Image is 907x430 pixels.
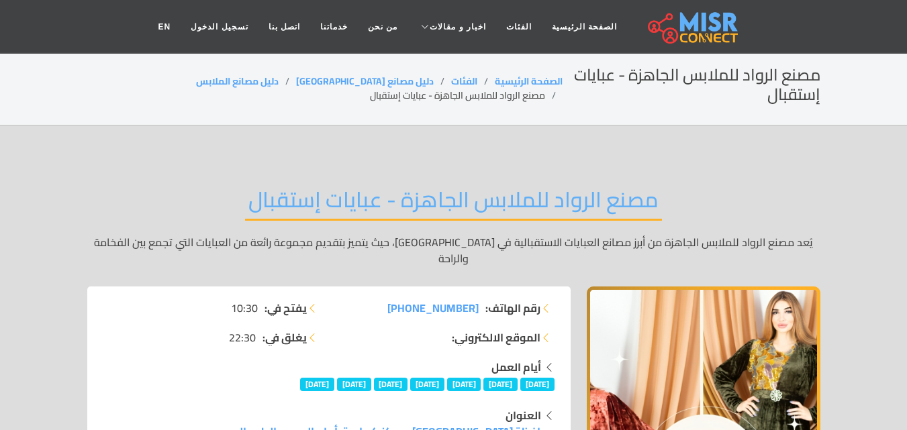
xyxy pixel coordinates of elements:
span: 10:30 [231,300,258,316]
span: [DATE] [483,378,518,391]
a: من نحن [358,14,408,40]
a: خدماتنا [310,14,358,40]
span: [DATE] [410,378,444,391]
li: مصنع الرواد للملابس الجاهزة - عبايات إستقبال [370,89,563,103]
a: الفئات [496,14,542,40]
a: اتصل بنا [258,14,310,40]
span: [DATE] [374,378,408,391]
span: [DATE] [337,378,371,391]
a: [PHONE_NUMBER] [387,300,479,316]
a: اخبار و مقالات [408,14,496,40]
h2: مصنع الرواد للملابس الجاهزة - عبايات إستقبال [245,186,662,221]
strong: العنوان [506,405,541,425]
span: [DATE] [447,378,481,391]
strong: الموقع الالكتروني: [452,329,540,345]
p: يُعد مصنع الرواد للملابس الجاهزة من أبرز مصانع العبايات الاستقبالية في [GEOGRAPHIC_DATA]، حيث يتم... [87,234,820,266]
a: الصفحة الرئيسية [542,14,627,40]
span: [DATE] [300,378,334,391]
span: اخبار و مقالات [430,21,486,33]
a: EN [148,14,181,40]
strong: رقم الهاتف: [485,300,540,316]
a: تسجيل الدخول [181,14,258,40]
a: الصفحة الرئيسية [495,72,563,90]
a: الفئات [451,72,477,90]
a: دليل مصانع الملابس [196,72,279,90]
strong: يغلق في: [262,329,307,345]
span: 22:30 [229,329,256,345]
img: main.misr_connect [648,10,738,44]
strong: أيام العمل [491,357,541,377]
strong: يفتح في: [265,300,307,316]
h2: مصنع الرواد للملابس الجاهزة - عبايات إستقبال [563,66,820,105]
span: [PHONE_NUMBER] [387,298,479,318]
a: دليل مصانع [GEOGRAPHIC_DATA] [296,72,434,90]
span: [DATE] [520,378,555,391]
